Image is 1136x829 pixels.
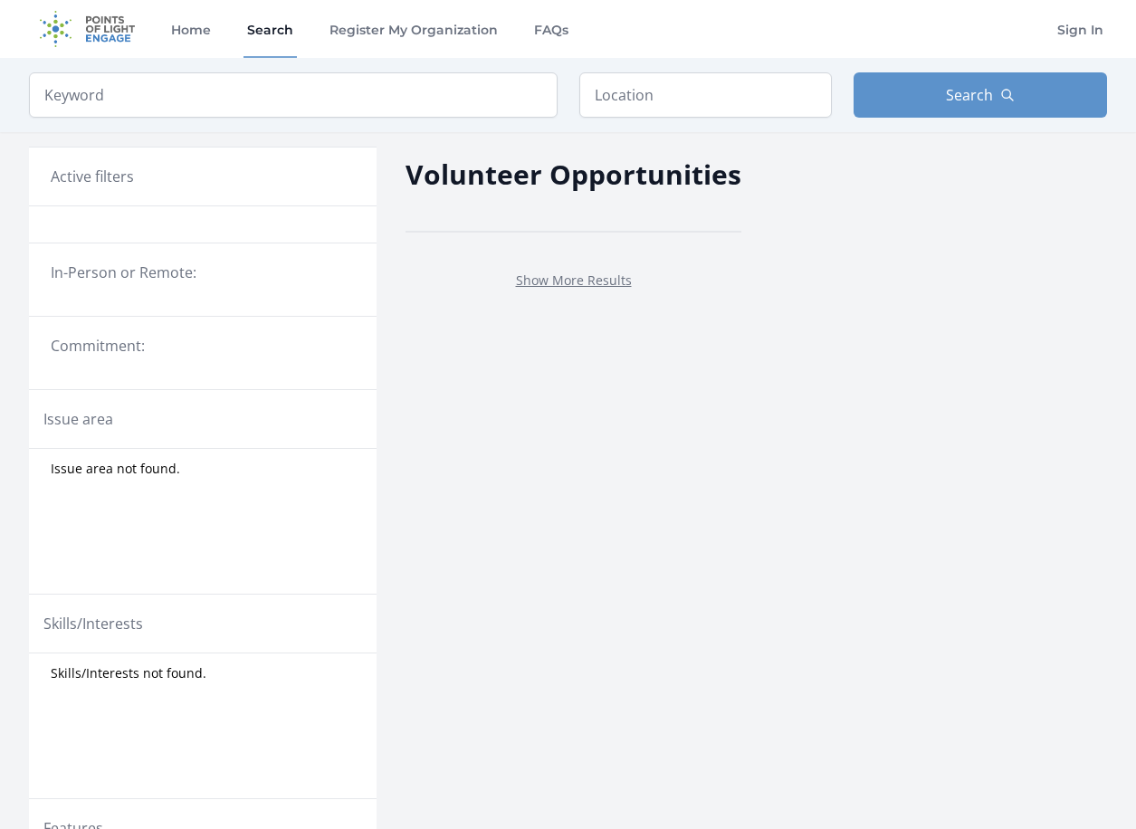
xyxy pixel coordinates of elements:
a: Show More Results [516,272,632,289]
legend: Commitment: [51,335,355,357]
button: Search [854,72,1107,118]
legend: In-Person or Remote: [51,262,355,283]
span: Issue area not found. [51,460,180,478]
legend: Skills/Interests [43,613,143,634]
h2: Volunteer Opportunities [406,154,741,195]
span: Search [946,84,993,106]
input: Location [579,72,833,118]
input: Keyword [29,72,558,118]
legend: Issue area [43,408,113,430]
h3: Active filters [51,166,134,187]
span: Skills/Interests not found. [51,664,206,682]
